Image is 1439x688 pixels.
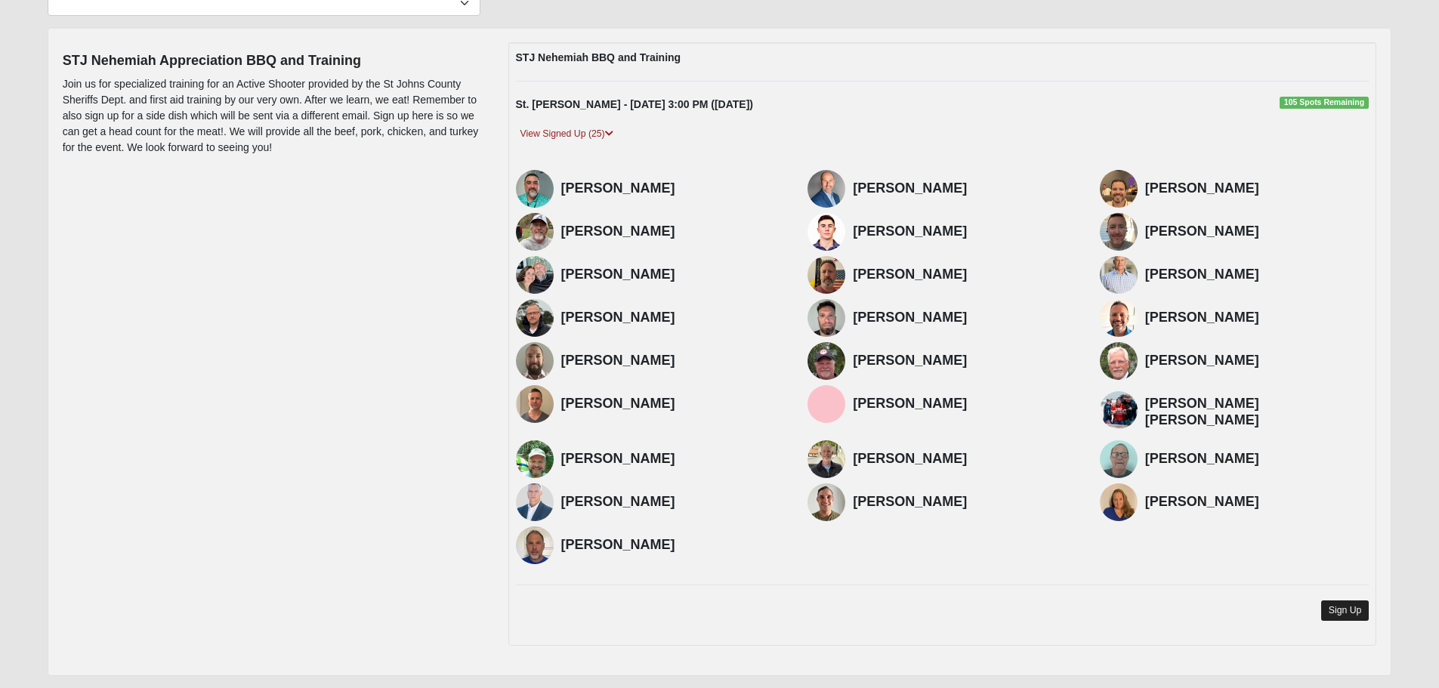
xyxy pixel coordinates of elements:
[808,299,845,337] img: Daniel Luxenberg
[853,224,1077,240] h4: [PERSON_NAME]
[1100,483,1138,521] img: Sayward Minter
[853,310,1077,326] h4: [PERSON_NAME]
[561,180,786,197] h4: [PERSON_NAME]
[516,342,554,380] img: Bryan Conklin
[1145,396,1370,428] h4: [PERSON_NAME] [PERSON_NAME]
[516,526,554,564] img: Brent Fisher
[516,51,681,63] strong: STJ Nehemiah BBQ and Training
[1100,256,1138,294] img: Frank Rodgers
[561,310,786,326] h4: [PERSON_NAME]
[561,224,786,240] h4: [PERSON_NAME]
[808,213,845,251] img: Justin Pyle
[1145,494,1370,511] h4: [PERSON_NAME]
[516,98,753,110] strong: St. [PERSON_NAME] - [DATE] 3:00 PM ([DATE])
[853,267,1077,283] h4: [PERSON_NAME]
[1100,170,1138,208] img: Nei Medeiros
[1100,299,1138,337] img: Bob Monk
[516,126,618,142] a: View Signed Up (25)
[561,451,786,467] h4: [PERSON_NAME]
[561,353,786,369] h4: [PERSON_NAME]
[516,299,554,337] img: Charlie Williams
[808,170,845,208] img: Chris Geyer
[63,53,486,69] h4: STJ Nehemiah Appreciation BBQ and Training
[1100,213,1138,251] img: Geoff Dahlem
[808,440,845,478] img: Terry Howalt
[63,76,486,156] p: Join us for specialized training for an Active Shooter provided by the St Johns County Sheriffs D...
[853,180,1077,197] h4: [PERSON_NAME]
[516,213,554,251] img: Marty Huff
[1145,180,1370,197] h4: [PERSON_NAME]
[516,483,554,521] img: Mitch Shannon
[516,440,554,478] img: Tim Barfield
[1321,600,1370,621] a: Sign Up
[853,353,1077,369] h4: [PERSON_NAME]
[853,396,1077,412] h4: [PERSON_NAME]
[516,385,554,423] img: Will Zihlman
[516,170,554,208] img: Ali Khakpour
[1145,353,1370,369] h4: [PERSON_NAME]
[1145,451,1370,467] h4: [PERSON_NAME]
[808,483,845,521] img: Josh Coates
[561,396,786,412] h4: [PERSON_NAME]
[808,256,845,294] img: Greg Johanson
[1145,224,1370,240] h4: [PERSON_NAME]
[853,451,1077,467] h4: [PERSON_NAME]
[808,342,845,380] img: Larry Hicks
[516,256,554,294] img: Chris Rehkopf
[853,494,1077,511] h4: [PERSON_NAME]
[1100,342,1138,380] img: Randy Brienen
[1100,440,1138,478] img: Billie Beckham
[808,385,845,423] img: Joe Middleton
[1145,267,1370,283] h4: [PERSON_NAME]
[561,537,786,554] h4: [PERSON_NAME]
[1280,97,1370,109] span: 105 Spots Remaining
[561,267,786,283] h4: [PERSON_NAME]
[1145,310,1370,326] h4: [PERSON_NAME]
[561,494,786,511] h4: [PERSON_NAME]
[1100,391,1138,429] img: Marco Grave de Peralta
